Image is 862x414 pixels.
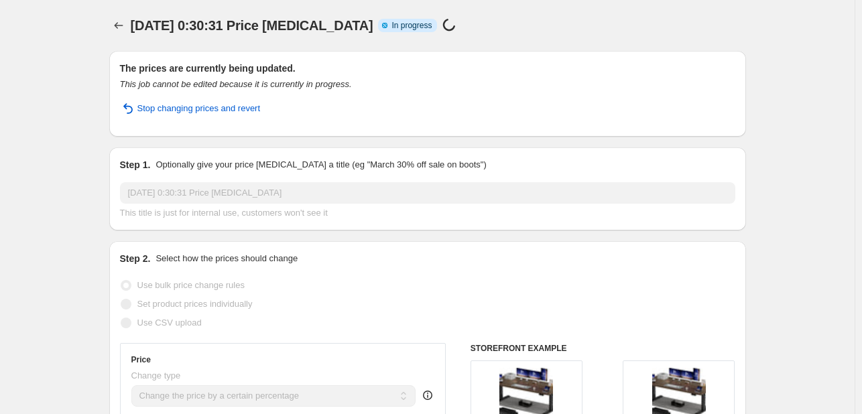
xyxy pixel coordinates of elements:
span: This title is just for internal use, customers won't see it [120,208,328,218]
h2: Step 1. [120,158,151,171]
span: Set product prices individually [137,299,253,309]
div: help [421,389,434,402]
span: Stop changing prices and revert [137,102,261,115]
h3: Price [131,354,151,365]
p: Optionally give your price [MEDICAL_DATA] a title (eg "March 30% off sale on boots") [156,158,486,171]
h6: STOREFRONT EXAMPLE [471,343,735,354]
span: In progress [391,20,432,31]
span: Use bulk price change rules [137,280,245,290]
i: This job cannot be edited because it is currently in progress. [120,79,352,89]
button: Stop changing prices and revert [112,98,269,119]
span: [DATE] 0:30:31 Price [MEDICAL_DATA] [131,18,373,33]
button: Price change jobs [109,16,128,35]
p: Select how the prices should change [156,252,298,265]
span: Use CSV upload [137,318,202,328]
input: 30% off holiday sale [120,182,735,204]
h2: Step 2. [120,252,151,265]
h2: The prices are currently being updated. [120,62,735,75]
span: Change type [131,370,181,381]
